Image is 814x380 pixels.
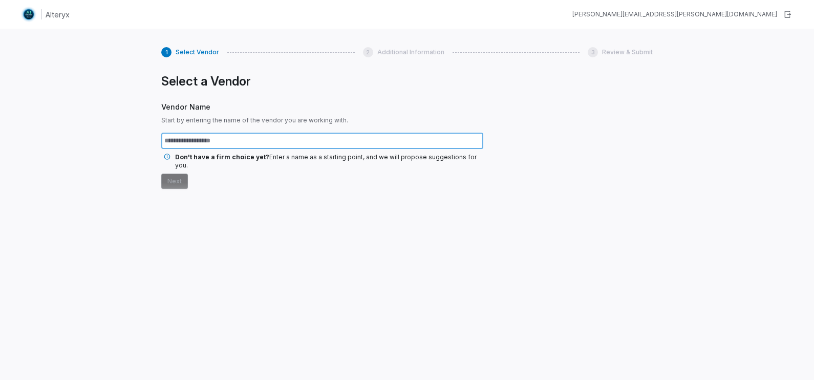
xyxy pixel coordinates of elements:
[46,9,70,20] h1: Alteryx
[572,10,777,18] div: [PERSON_NAME][EMAIL_ADDRESS][PERSON_NAME][DOMAIN_NAME]
[175,153,269,161] span: Don't have a firm choice yet?
[161,74,483,89] h1: Select a Vendor
[175,153,477,169] span: Enter a name as a starting point, and we will propose suggestions for you.
[161,116,483,124] span: Start by entering the name of the vendor you are working with.
[20,6,37,23] img: Clerk Logo
[602,48,653,56] span: Review & Submit
[161,47,172,57] div: 1
[377,48,444,56] span: Additional Information
[363,47,373,57] div: 2
[176,48,219,56] span: Select Vendor
[588,47,598,57] div: 3
[161,101,483,112] span: Vendor Name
